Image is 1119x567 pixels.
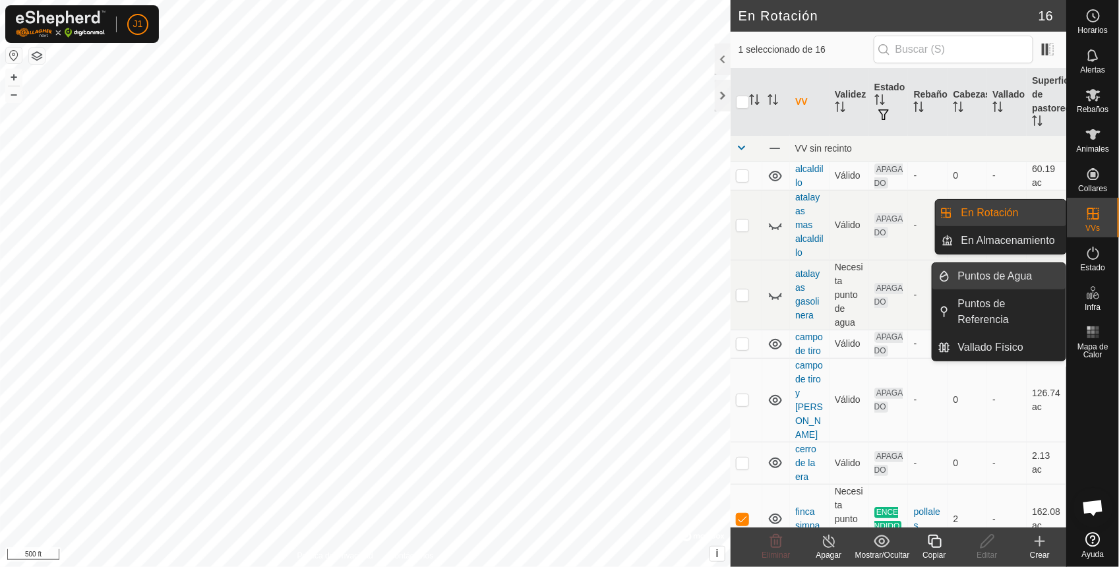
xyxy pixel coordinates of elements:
p-sorticon: Activar para ordenar [992,104,1003,114]
span: J1 [133,17,143,31]
span: Collares [1078,185,1107,193]
td: - [987,484,1027,554]
div: - [913,288,942,302]
a: Contáctenos [389,550,433,562]
span: Vallado Físico [958,340,1023,355]
a: campo de tiro y [PERSON_NAME] [795,360,823,440]
div: - [913,393,942,407]
td: Necesita punto de agua [830,260,869,330]
span: Ayuda [1082,551,1104,558]
span: Eliminar [762,551,790,560]
p-sorticon: Activar para ordenar [835,104,845,114]
div: pollales [913,505,942,533]
div: Apagar [802,549,855,561]
li: En Rotación [936,200,1066,226]
td: - [987,442,1027,484]
li: Vallado Físico [932,334,1066,361]
span: VVs [1085,224,1100,232]
span: Estado [1081,264,1105,272]
a: Vallado Físico [950,334,1066,361]
td: Válido [830,162,869,190]
span: APAGADO [874,283,903,308]
span: APAGADO [874,451,903,476]
td: 60.19 ac [1027,162,1066,190]
a: cerro de la era [795,444,816,482]
p-sorticon: Activar para ordenar [749,96,760,107]
span: Animales [1077,145,1109,153]
td: 0 [948,190,987,260]
div: - [913,456,942,470]
span: Horarios [1078,26,1108,34]
a: Puntos de Referencia [950,291,1066,333]
input: Buscar (S) [874,36,1033,63]
a: En Rotación [953,200,1066,226]
div: VV sin recinto [795,143,1061,154]
td: 98.4 ac [1027,260,1066,330]
a: finca simpa [795,506,820,531]
td: - [987,162,1027,190]
span: APAGADO [874,164,903,189]
td: - [987,358,1027,442]
span: Puntos de Agua [958,268,1033,284]
span: Mapa de Calor [1070,343,1116,359]
span: 1 seleccionado de 16 [739,43,874,57]
p-sorticon: Activar para ordenar [953,104,963,114]
a: campo de tiro [795,332,823,356]
td: Necesita punto de agua [830,484,869,554]
td: Válido [830,442,869,484]
th: Validez [830,69,869,136]
a: Puntos de Agua [950,263,1066,289]
span: Alertas [1081,66,1105,74]
th: Estado [869,69,909,136]
li: Puntos de Agua [932,263,1066,289]
td: 2 [948,484,987,554]
td: 0 [948,442,987,484]
p-sorticon: Activar para ordenar [874,96,885,107]
span: APAGADO [874,213,903,238]
td: - [987,260,1027,330]
a: atalayas gasolinera [795,268,820,320]
span: APAGADO [874,388,903,413]
td: 162.08 ac [1027,484,1066,554]
a: Política de Privacidad [297,550,373,562]
td: 0 [948,162,987,190]
div: Copiar [908,549,961,561]
td: 2.13 ac [1027,442,1066,484]
a: atalayas mas alcaldillo [795,192,824,258]
span: i [716,548,719,559]
span: ENCENDIDO [874,507,902,532]
span: En Almacenamiento [961,233,1055,249]
td: Válido [830,190,869,260]
li: Puntos de Referencia [932,291,1066,333]
div: - [913,337,942,351]
td: 119.82 ac [1027,190,1066,260]
span: 16 [1039,6,1053,26]
h2: En Rotación [739,8,1039,24]
button: Capas del Mapa [29,48,45,64]
div: Crear [1013,549,1066,561]
button: i [710,547,725,561]
th: VV [790,69,830,136]
td: 0 [948,260,987,330]
button: – [6,86,22,102]
a: Chat abierto [1074,488,1113,527]
button: Restablecer Mapa [6,47,22,63]
td: - [987,190,1027,260]
span: Rebaños [1077,105,1108,113]
p-sorticon: Activar para ordenar [768,96,778,107]
span: APAGADO [874,332,903,357]
a: En Almacenamiento [953,227,1066,254]
div: Mostrar/Ocultar [855,549,908,561]
th: Superficie de pastoreo [1027,69,1066,136]
span: Puntos de Referencia [958,296,1058,328]
span: Infra [1085,303,1101,311]
div: - [913,218,942,232]
th: Cabezas [948,69,987,136]
button: + [6,69,22,85]
td: Válido [830,330,869,358]
div: Editar [961,549,1013,561]
span: En Rotación [961,205,1019,221]
td: 0 [948,358,987,442]
img: Logo Gallagher [16,11,106,38]
td: 126.74 ac [1027,358,1066,442]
